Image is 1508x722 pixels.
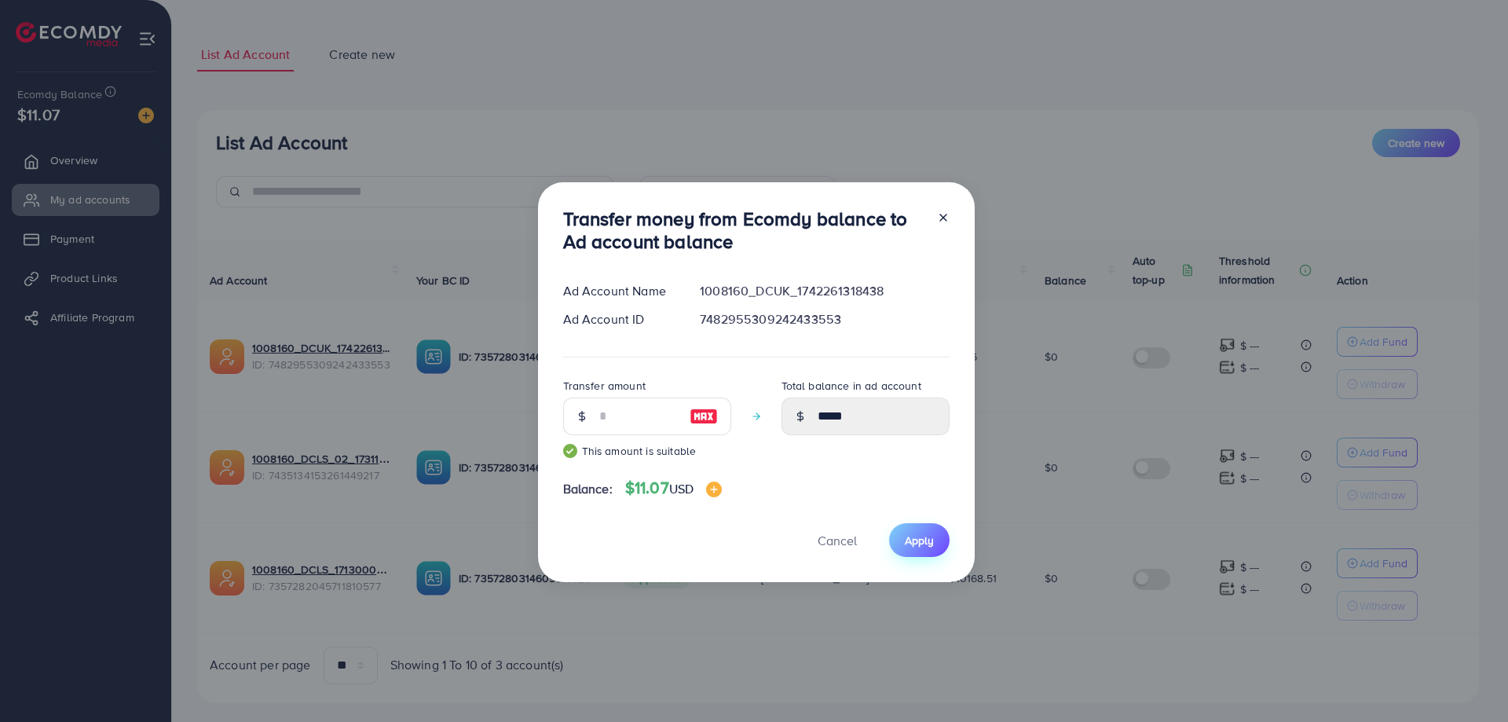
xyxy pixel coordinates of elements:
span: Balance: [563,480,613,498]
span: USD [669,480,694,497]
small: This amount is suitable [563,443,731,459]
div: 7482955309242433553 [687,310,961,328]
div: Ad Account ID [551,310,688,328]
h4: $11.07 [625,478,722,498]
div: Ad Account Name [551,282,688,300]
img: image [690,407,718,426]
img: image [706,482,722,497]
iframe: Chat [1441,651,1496,710]
button: Cancel [798,523,877,557]
h3: Transfer money from Ecomdy balance to Ad account balance [563,207,924,253]
img: guide [563,444,577,458]
button: Apply [889,523,950,557]
label: Transfer amount [563,378,646,394]
span: Apply [905,533,934,548]
label: Total balance in ad account [781,378,921,394]
div: 1008160_DCUK_1742261318438 [687,282,961,300]
span: Cancel [818,532,857,549]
